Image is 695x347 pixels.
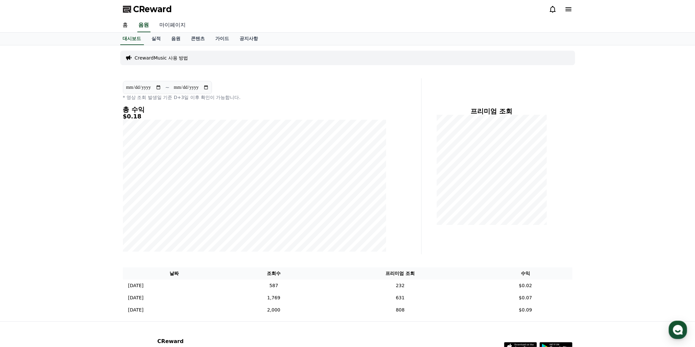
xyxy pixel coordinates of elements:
[123,106,403,113] h4: 총 수익
[322,292,478,304] td: 631
[2,209,43,225] a: 홈
[128,282,144,289] p: [DATE]
[479,292,572,304] td: $0.07
[226,292,322,304] td: 1,769
[123,113,403,120] h5: $0.18
[123,94,403,101] p: * 영상 조회 발생일 기준 D+3일 이후 확인이 가능합니다.
[123,267,226,280] th: 날짜
[210,33,235,45] a: 가이드
[322,267,478,280] th: 프리미엄 조회
[133,4,172,14] span: CReward
[154,18,191,32] a: 마이페이지
[427,108,557,115] h4: 프리미엄 조회
[226,267,322,280] th: 조회수
[118,18,133,32] a: 홈
[226,304,322,316] td: 2,000
[21,218,25,224] span: 홈
[128,294,144,301] p: [DATE]
[147,33,166,45] a: 실적
[186,33,210,45] a: 콘텐츠
[102,218,109,224] span: 설정
[123,4,172,14] a: CReward
[479,267,572,280] th: 수익
[120,33,144,45] a: 대시보드
[85,209,126,225] a: 설정
[43,209,85,225] a: 대화
[322,280,478,292] td: 232
[479,280,572,292] td: $0.02
[479,304,572,316] td: $0.09
[165,84,170,91] p: ~
[157,337,238,345] p: CReward
[226,280,322,292] td: 587
[137,18,151,32] a: 음원
[128,307,144,313] p: [DATE]
[235,33,264,45] a: 공지사항
[322,304,478,316] td: 808
[135,55,188,61] a: CrewardMusic 사용 방법
[60,219,68,224] span: 대화
[166,33,186,45] a: 음원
